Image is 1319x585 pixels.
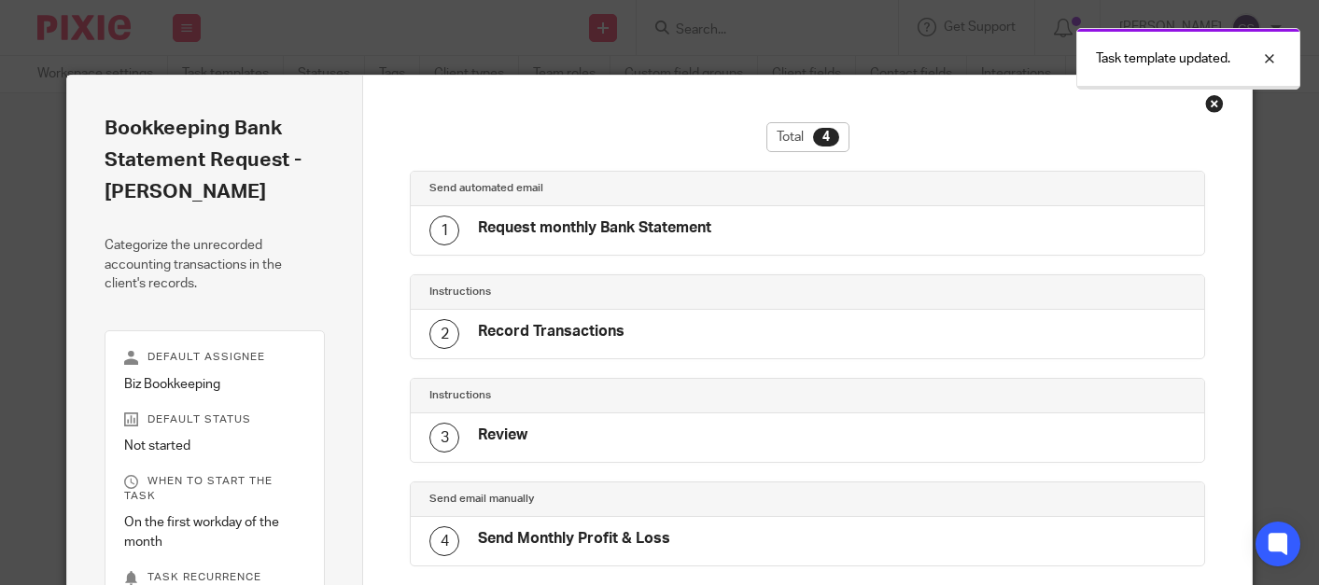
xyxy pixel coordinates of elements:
[124,350,305,365] p: Default assignee
[429,181,807,196] h4: Send automated email
[429,423,459,453] div: 3
[124,437,305,455] p: Not started
[429,216,459,245] div: 1
[124,412,305,427] p: Default status
[1096,49,1230,68] p: Task template updated.
[813,128,839,146] div: 4
[429,285,807,299] h4: Instructions
[429,319,459,349] div: 2
[478,425,527,445] h4: Review
[124,570,305,585] p: Task recurrence
[766,122,849,152] div: Total
[478,322,624,341] h4: Record Transactions
[105,113,325,208] h2: Bookkeeping Bank Statement Request -[PERSON_NAME]
[124,375,305,394] p: Biz Bookkeeping
[478,218,711,238] h4: Request monthly Bank Statement
[429,492,807,507] h4: Send email manually
[429,388,807,403] h4: Instructions
[1205,94,1224,113] div: Close this dialog window
[105,236,325,293] p: Categorize the unrecorded accounting transactions in the client's records.
[124,474,305,504] p: When to start the task
[429,526,459,556] div: 4
[124,513,305,551] p: On the first workday of the month
[478,529,670,549] h4: Send Monthly Profit & Loss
